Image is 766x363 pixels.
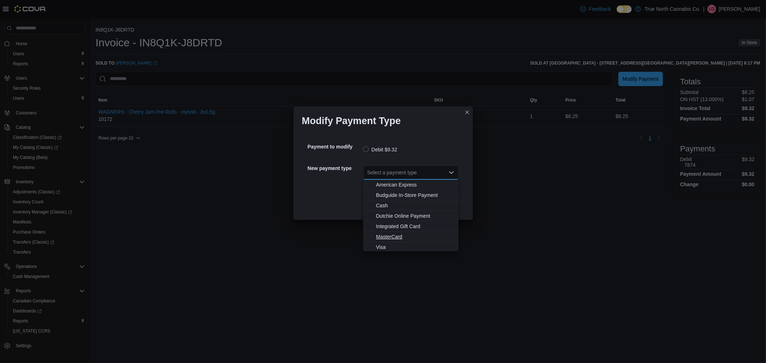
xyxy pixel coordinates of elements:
[367,168,368,177] input: Accessible screen reader label
[363,180,459,253] div: Choose from the following options
[363,232,459,242] button: MasterCard
[302,115,401,127] h1: Modify Payment Type
[376,192,454,199] span: Budguide In-Store Payment
[363,242,459,253] button: Visa
[363,190,459,201] button: Budguide In-Store Payment
[449,170,454,175] button: Close list of options
[376,223,454,230] span: Integrated Gift Card
[376,244,454,251] span: Visa
[376,212,454,220] span: Dutchie Online Payment
[363,221,459,232] button: Integrated Gift Card
[363,180,459,190] button: American Express
[363,211,459,221] button: Dutchie Online Payment
[376,181,454,188] span: American Express
[363,145,398,154] label: Debit $9.32
[376,202,454,209] span: Cash
[308,140,362,154] h5: Payment to modify
[308,161,362,175] h5: New payment type
[463,108,472,117] button: Closes this modal window
[363,201,459,211] button: Cash
[376,233,454,240] span: MasterCard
